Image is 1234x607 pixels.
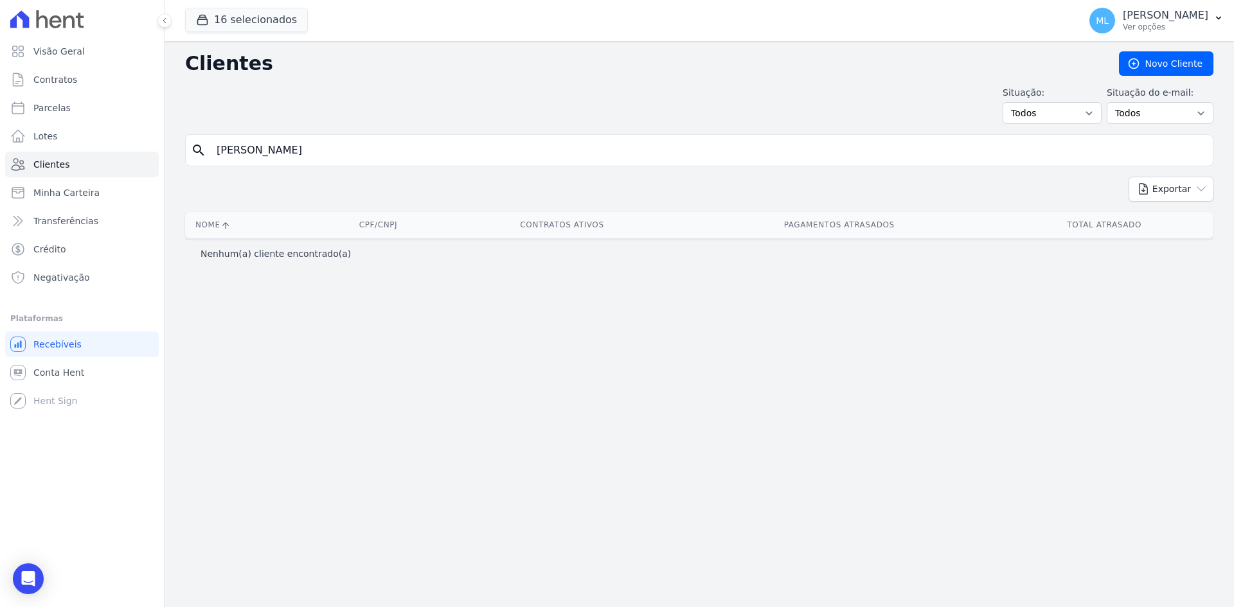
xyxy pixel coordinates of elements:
[5,95,159,121] a: Parcelas
[33,158,69,171] span: Clientes
[33,101,71,114] span: Parcelas
[191,143,206,158] i: search
[1129,177,1213,202] button: Exportar
[209,137,1208,163] input: Buscar por nome, CPF ou e-mail
[5,123,159,149] a: Lotes
[33,271,90,284] span: Negativação
[683,212,995,238] th: Pagamentos Atrasados
[33,130,58,143] span: Lotes
[5,208,159,234] a: Transferências
[33,243,66,256] span: Crédito
[1119,51,1213,76] a: Novo Cliente
[5,180,159,206] a: Minha Carteira
[5,236,159,262] a: Crédito
[1003,86,1102,100] label: Situação:
[441,212,683,238] th: Contratos Ativos
[10,311,154,326] div: Plataformas
[1123,22,1208,32] p: Ver opções
[1079,3,1234,39] button: ML [PERSON_NAME] Ver opções
[185,212,316,238] th: Nome
[5,152,159,177] a: Clientes
[33,45,85,58] span: Visão Geral
[1096,16,1109,25] span: ML
[5,265,159,290] a: Negativação
[185,52,1098,75] h2: Clientes
[5,39,159,64] a: Visão Geral
[1123,9,1208,22] p: [PERSON_NAME]
[33,215,98,227] span: Transferências
[185,8,308,32] button: 16 selecionados
[33,366,84,379] span: Conta Hent
[33,186,100,199] span: Minha Carteira
[5,331,159,357] a: Recebíveis
[13,563,44,594] div: Open Intercom Messenger
[5,67,159,92] a: Contratos
[1107,86,1213,100] label: Situação do e-mail:
[5,360,159,385] a: Conta Hent
[201,247,351,260] p: Nenhum(a) cliente encontrado(a)
[316,212,441,238] th: CPF/CNPJ
[33,338,82,351] span: Recebíveis
[33,73,77,86] span: Contratos
[995,212,1213,238] th: Total Atrasado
